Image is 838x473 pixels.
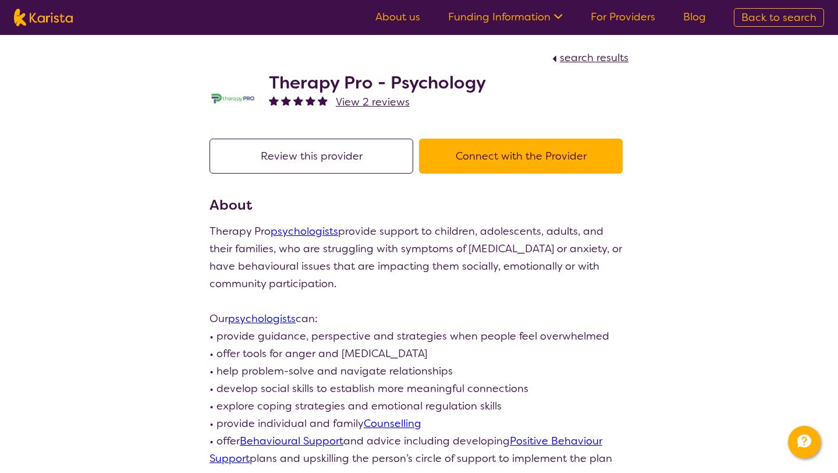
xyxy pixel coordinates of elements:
img: Karista logo [14,9,73,26]
h2: Therapy Pro - Psychology [269,72,486,93]
a: Blog [683,10,706,24]
a: For Providers [591,10,655,24]
a: Back to search [734,8,824,27]
h3: About [210,195,628,216]
button: Channel Menu [788,426,821,458]
a: Behavioural Support [240,434,343,448]
a: Review this provider [210,149,419,163]
p: • offer tools for anger and [MEDICAL_DATA] [210,345,628,362]
button: Review this provider [210,139,413,174]
p: • develop social skills to establish more meaningful connections [210,380,628,397]
p: • explore coping strategies and emotional regulation skills [210,397,628,415]
p: • help problem-solve and navigate relationships [210,362,628,380]
button: Connect with the Provider [419,139,623,174]
p: • provide individual and family [210,415,628,432]
img: fullstar [269,96,279,105]
p: • offer and advice including developing plans and upskilling the person’s circle of support to im... [210,432,628,467]
a: psychologists [271,224,338,238]
img: fullstar [293,96,303,105]
a: psychologists [228,312,296,326]
span: search results [560,51,628,65]
a: Connect with the Provider [419,149,628,163]
img: dzo1joyl8vpkomu9m2qk.jpg [210,92,256,105]
p: Our can: [210,310,628,327]
p: • provide guidance, perspective and strategies when people feel overwhelmed [210,327,628,345]
a: About us [375,10,420,24]
span: View 2 reviews [336,95,410,109]
a: Counselling [364,416,421,430]
img: fullstar [306,96,315,105]
a: Funding Information [448,10,563,24]
span: Back to search [741,10,816,24]
a: search results [549,51,628,65]
img: fullstar [318,96,328,105]
img: fullstar [281,96,291,105]
p: Therapy Pro provide support to children, adolescents, adults, and their families, who are struggl... [210,223,628,292]
a: View 2 reviews [336,93,410,111]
